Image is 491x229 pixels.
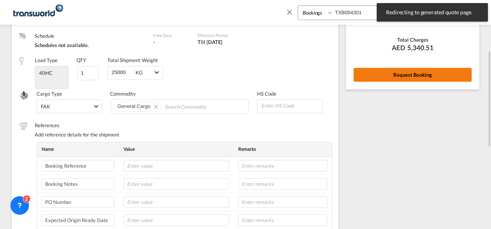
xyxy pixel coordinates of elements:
input: Enter remarks [238,178,327,190]
input: Enter remarks [238,160,327,172]
div: Load Type [35,57,58,64]
span: 5,340.51 [407,43,433,52]
div: Schedules not available. [35,42,146,49]
img: f753ae806dec11f0841701cdfdf085c0.png [12,3,64,21]
label: HS Code [257,90,323,97]
input: Load Type [36,67,68,79]
div: Add reference details for the shipment [35,131,330,138]
input: Search Commodity [164,101,235,113]
input: Enter HS Code [261,100,322,111]
input: Weight [111,66,133,78]
div: Total Charges [354,36,472,43]
th: Name [37,142,119,157]
label: Free Days [153,32,190,38]
button: Remove General Cargo [149,103,161,110]
input: Enter value [124,160,229,172]
div: QTY [76,57,86,64]
span: icon-close [285,5,298,24]
label: Commodity [110,90,249,97]
input: Enter remarks [238,214,327,226]
label: References [35,122,330,129]
md-icon: icon-close [285,8,294,16]
th: Remarks [234,142,332,157]
input: Enter value [124,214,229,226]
input: Enter label [42,214,114,226]
div: - [153,39,155,45]
input: Enter remarks [238,196,327,208]
md-select: Select Cargo type: FAK [37,99,102,113]
div: FAK [41,103,50,109]
input: Enter label [42,178,114,190]
div: AED [354,43,472,52]
div: Total Shipment Weight [107,57,158,64]
div: General Cargo. Press delete to remove this chip. [117,103,152,110]
span: General Cargo [117,103,150,109]
th: Value [119,142,234,157]
label: Effective Period [198,32,249,38]
input: Enter value [124,178,229,190]
md-chips-wrap: Chips container. Use arrow keys to select chips. [111,99,249,113]
input: Enter value [124,196,229,208]
div: KG [135,69,143,76]
label: Cargo Type [37,90,102,97]
div: Till 31 Aug 2025 [198,39,222,45]
input: Qty [77,66,99,80]
input: Enter label [42,196,114,208]
button: Request Booking [354,68,472,82]
input: Enter label [42,160,114,172]
span: Redirecting to generated quote page. [384,8,481,16]
label: Schedule [35,32,146,39]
